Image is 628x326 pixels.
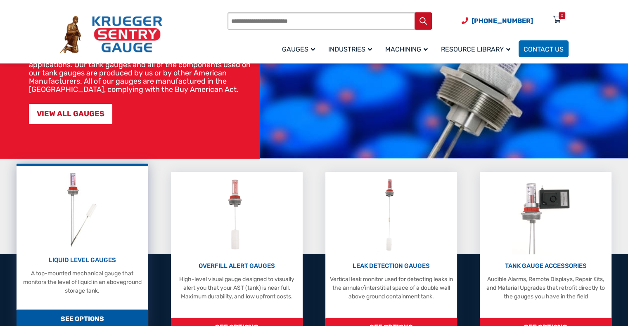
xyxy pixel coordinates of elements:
p: LIQUID LEVEL GAUGES [21,256,144,265]
a: Resource Library [436,39,519,59]
span: Resource Library [441,45,510,53]
p: Audible Alarms, Remote Displays, Repair Kits, and Material Upgrades that retrofit directly to the... [484,275,607,301]
span: Industries [328,45,372,53]
a: Gauges [277,39,323,59]
a: Phone Number (920) 434-8860 [462,16,533,26]
img: Liquid Level Gauges [60,170,104,249]
a: Machining [380,39,436,59]
p: Vertical leak monitor used for detecting leaks in the annular/interstitial space of a double wall... [329,275,453,301]
span: Machining [385,45,428,53]
span: [PHONE_NUMBER] [472,17,533,25]
span: Contact Us [524,45,564,53]
a: Contact Us [519,40,569,57]
p: At [PERSON_NAME] Sentry Gauge, for over 75 years we have manufactured over three million liquid-l... [29,36,256,94]
img: Tank Gauge Accessories [512,176,579,254]
p: TANK GAUGE ACCESSORIES [484,261,607,271]
a: Industries [323,39,380,59]
p: High-level visual gauge designed to visually alert you that your AST (tank) is near full. Maximum... [175,275,299,301]
div: 0 [561,12,563,19]
p: OVERFILL ALERT GAUGES [175,261,299,271]
img: Overfill Alert Gauges [218,176,255,254]
span: Gauges [282,45,315,53]
p: A top-mounted mechanical gauge that monitors the level of liquid in an aboveground storage tank. [21,269,144,295]
img: Krueger Sentry Gauge [60,16,162,54]
a: VIEW ALL GAUGES [29,104,112,124]
p: LEAK DETECTION GAUGES [329,261,453,271]
img: Leak Detection Gauges [375,176,408,254]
